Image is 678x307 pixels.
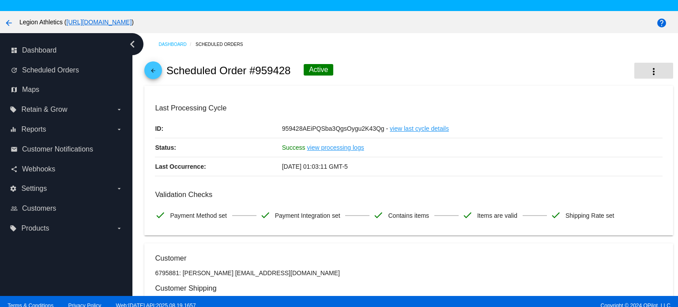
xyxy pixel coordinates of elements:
[196,38,251,51] a: Scheduled Orders
[155,269,662,277] p: 6795881: [PERSON_NAME] [EMAIL_ADDRESS][DOMAIN_NAME]
[155,138,282,157] p: Status:
[155,190,662,199] h3: Validation Checks
[10,225,17,232] i: local_offer
[11,47,18,54] i: dashboard
[22,86,39,94] span: Maps
[116,185,123,192] i: arrow_drop_down
[11,43,123,57] a: dashboard Dashboard
[11,162,123,176] a: share Webhooks
[155,119,282,138] p: ID:
[11,63,123,77] a: update Scheduled Orders
[155,254,662,262] h3: Customer
[170,206,226,225] span: Payment Method set
[155,284,662,292] h3: Customer Shipping
[22,165,55,173] span: Webhooks
[4,18,14,28] mat-icon: arrow_back
[11,67,18,74] i: update
[67,19,132,26] a: [URL][DOMAIN_NAME]
[656,18,667,28] mat-icon: help
[565,206,614,225] span: Shipping Rate set
[11,166,18,173] i: share
[148,68,158,78] mat-icon: arrow_back
[11,83,123,97] a: map Maps
[282,125,388,132] span: 959428AEiPQSba3QgsOygu2K43Qg -
[388,206,429,225] span: Contains items
[22,66,79,74] span: Scheduled Orders
[282,163,348,170] span: [DATE] 01:03:11 GMT-5
[10,185,17,192] i: settings
[155,210,166,220] mat-icon: check
[158,38,196,51] a: Dashboard
[10,126,17,133] i: equalizer
[373,210,384,220] mat-icon: check
[116,106,123,113] i: arrow_drop_down
[10,106,17,113] i: local_offer
[22,46,56,54] span: Dashboard
[260,210,271,220] mat-icon: check
[21,224,49,232] span: Products
[21,185,47,193] span: Settings
[390,119,449,138] a: view last cycle details
[275,206,340,225] span: Payment Integration set
[21,125,46,133] span: Reports
[11,201,123,216] a: people_outline Customers
[19,19,134,26] span: Legion Athletics ( )
[11,146,18,153] i: email
[21,106,67,114] span: Retain & Grow
[155,104,662,112] h3: Last Processing Cycle
[166,64,291,77] h2: Scheduled Order #959428
[155,157,282,176] p: Last Occurrence:
[116,126,123,133] i: arrow_drop_down
[11,86,18,93] i: map
[125,37,139,51] i: chevron_left
[282,144,305,151] span: Success
[11,142,123,156] a: email Customer Notifications
[22,145,93,153] span: Customer Notifications
[550,210,561,220] mat-icon: check
[304,64,334,76] div: Active
[307,138,364,157] a: view processing logs
[477,206,517,225] span: Items are valid
[648,66,659,77] mat-icon: more_vert
[462,210,473,220] mat-icon: check
[11,205,18,212] i: people_outline
[22,205,56,212] span: Customers
[116,225,123,232] i: arrow_drop_down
